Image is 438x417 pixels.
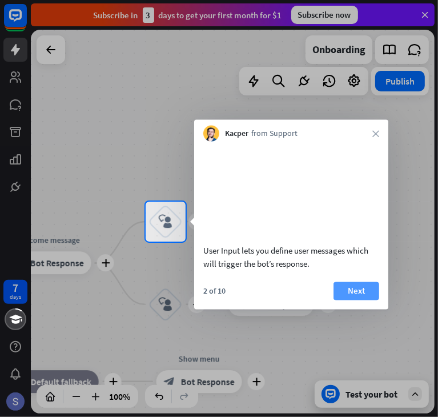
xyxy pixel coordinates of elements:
i: close [372,130,379,137]
div: User Input lets you define user messages which will trigger the bot’s response. [203,244,379,270]
span: from Support [251,128,298,139]
button: Open LiveChat chat widget [9,5,43,39]
div: 2 of 10 [203,286,226,296]
button: Next [333,282,379,300]
span: Kacper [225,128,248,139]
i: block_user_input [159,215,172,228]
